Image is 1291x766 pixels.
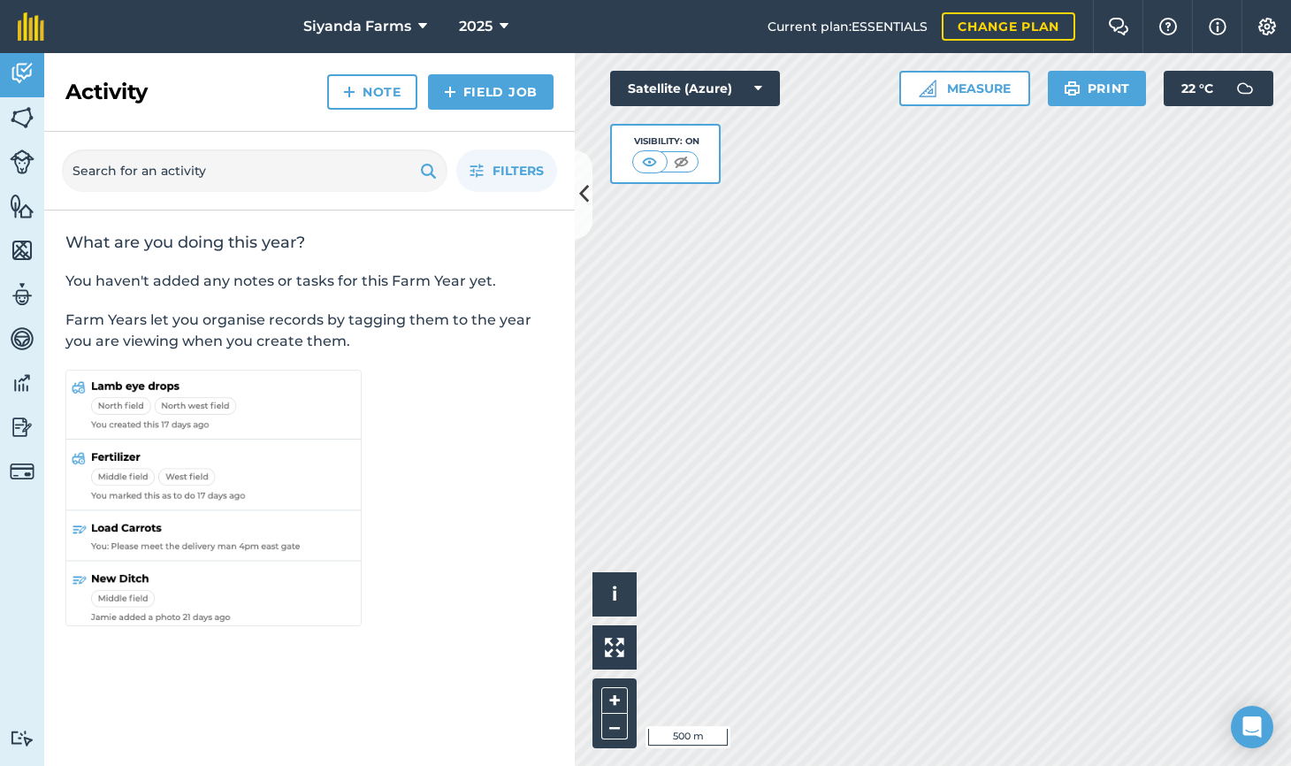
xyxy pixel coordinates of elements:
[1048,71,1147,106] button: Print
[632,134,699,149] div: Visibility: On
[601,687,628,714] button: +
[327,74,417,110] a: Note
[444,81,456,103] img: svg+xml;base64,PHN2ZyB4bWxucz0iaHR0cDovL3d3dy53My5vcmcvMjAwMC9zdmciIHdpZHRoPSIxNCIgaGVpZ2h0PSIyNC...
[768,17,928,36] span: Current plan : ESSENTIALS
[1231,706,1273,748] div: Open Intercom Messenger
[10,281,34,308] img: svg+xml;base64,PD94bWwgdmVyc2lvbj0iMS4wIiBlbmNvZGluZz0idXRmLTgiPz4KPCEtLSBHZW5lcmF0b3I6IEFkb2JlIE...
[1209,16,1226,37] img: svg+xml;base64,PHN2ZyB4bWxucz0iaHR0cDovL3d3dy53My5vcmcvMjAwMC9zdmciIHdpZHRoPSIxNyIgaGVpZ2h0PSIxNy...
[601,714,628,739] button: –
[10,104,34,131] img: svg+xml;base64,PHN2ZyB4bWxucz0iaHR0cDovL3d3dy53My5vcmcvMjAwMC9zdmciIHdpZHRoPSI1NiIgaGVpZ2h0PSI2MC...
[10,459,34,484] img: svg+xml;base64,PD94bWwgdmVyc2lvbj0iMS4wIiBlbmNvZGluZz0idXRmLTgiPz4KPCEtLSBHZW5lcmF0b3I6IEFkb2JlIE...
[65,310,554,352] p: Farm Years let you organise records by tagging them to the year you are viewing when you create t...
[670,153,692,171] img: svg+xml;base64,PHN2ZyB4bWxucz0iaHR0cDovL3d3dy53My5vcmcvMjAwMC9zdmciIHdpZHRoPSI1MCIgaGVpZ2h0PSI0MC...
[420,160,437,181] img: svg+xml;base64,PHN2ZyB4bWxucz0iaHR0cDovL3d3dy53My5vcmcvMjAwMC9zdmciIHdpZHRoPSIxOSIgaGVpZ2h0PSIyNC...
[919,80,936,97] img: Ruler icon
[459,16,493,37] span: 2025
[10,60,34,87] img: svg+xml;base64,PD94bWwgdmVyc2lvbj0iMS4wIiBlbmNvZGluZz0idXRmLTgiPz4KPCEtLSBHZW5lcmF0b3I6IEFkb2JlIE...
[456,149,557,192] button: Filters
[18,12,44,41] img: fieldmargin Logo
[1108,18,1129,35] img: Two speech bubbles overlapping with the left bubble in the forefront
[1181,71,1213,106] span: 22 ° C
[343,81,355,103] img: svg+xml;base64,PHN2ZyB4bWxucz0iaHR0cDovL3d3dy53My5vcmcvMjAwMC9zdmciIHdpZHRoPSIxNCIgaGVpZ2h0PSIyNC...
[10,414,34,440] img: svg+xml;base64,PD94bWwgdmVyc2lvbj0iMS4wIiBlbmNvZGluZz0idXRmLTgiPz4KPCEtLSBHZW5lcmF0b3I6IEFkb2JlIE...
[10,370,34,396] img: svg+xml;base64,PD94bWwgdmVyc2lvbj0iMS4wIiBlbmNvZGluZz0idXRmLTgiPz4KPCEtLSBHZW5lcmF0b3I6IEFkb2JlIE...
[65,271,554,292] p: You haven't added any notes or tasks for this Farm Year yet.
[899,71,1030,106] button: Measure
[62,149,447,192] input: Search for an activity
[65,232,554,253] h2: What are you doing this year?
[10,237,34,264] img: svg+xml;base64,PHN2ZyB4bWxucz0iaHR0cDovL3d3dy53My5vcmcvMjAwMC9zdmciIHdpZHRoPSI1NiIgaGVpZ2h0PSI2MC...
[65,78,148,106] h2: Activity
[612,583,617,605] span: i
[303,16,411,37] span: Siyanda Farms
[638,153,661,171] img: svg+xml;base64,PHN2ZyB4bWxucz0iaHR0cDovL3d3dy53My5vcmcvMjAwMC9zdmciIHdpZHRoPSI1MCIgaGVpZ2h0PSI0MC...
[942,12,1075,41] a: Change plan
[428,74,554,110] a: Field Job
[10,730,34,747] img: svg+xml;base64,PD94bWwgdmVyc2lvbj0iMS4wIiBlbmNvZGluZz0idXRmLTgiPz4KPCEtLSBHZW5lcmF0b3I6IEFkb2JlIE...
[1227,71,1263,106] img: svg+xml;base64,PD94bWwgdmVyc2lvbj0iMS4wIiBlbmNvZGluZz0idXRmLTgiPz4KPCEtLSBHZW5lcmF0b3I6IEFkb2JlIE...
[592,572,637,617] button: i
[610,71,780,106] button: Satellite (Azure)
[10,326,34,352] img: svg+xml;base64,PD94bWwgdmVyc2lvbj0iMS4wIiBlbmNvZGluZz0idXRmLTgiPz4KPCEtLSBHZW5lcmF0b3I6IEFkb2JlIE...
[1157,18,1179,35] img: A question mark icon
[605,638,624,657] img: Four arrows, one pointing top left, one top right, one bottom right and the last bottom left
[493,161,544,180] span: Filters
[1164,71,1273,106] button: 22 °C
[1064,78,1081,99] img: svg+xml;base64,PHN2ZyB4bWxucz0iaHR0cDovL3d3dy53My5vcmcvMjAwMC9zdmciIHdpZHRoPSIxOSIgaGVpZ2h0PSIyNC...
[10,149,34,174] img: svg+xml;base64,PD94bWwgdmVyc2lvbj0iMS4wIiBlbmNvZGluZz0idXRmLTgiPz4KPCEtLSBHZW5lcmF0b3I6IEFkb2JlIE...
[10,193,34,219] img: svg+xml;base64,PHN2ZyB4bWxucz0iaHR0cDovL3d3dy53My5vcmcvMjAwMC9zdmciIHdpZHRoPSI1NiIgaGVpZ2h0PSI2MC...
[1257,18,1278,35] img: A cog icon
